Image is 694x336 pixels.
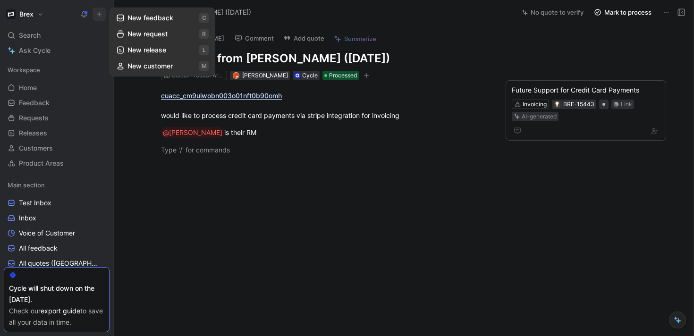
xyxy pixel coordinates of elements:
[19,128,47,138] span: Releases
[563,100,594,109] div: BRE-15443
[4,63,110,77] div: Workspace
[4,211,110,225] a: Inbox
[161,127,488,138] div: is their RM
[19,198,51,208] span: Test Inbox
[621,100,632,109] div: Link
[161,91,488,120] div: would like to process credit card payments via stripe integration for invoicing
[4,96,110,110] a: Feedback
[4,141,110,155] a: Customers
[554,101,560,108] button: 💡
[19,244,58,253] span: All feedback
[4,111,110,125] a: Requests
[590,6,656,19] button: Mark to process
[19,143,53,153] span: Customers
[19,45,51,56] span: Ask Cycle
[242,72,288,79] span: [PERSON_NAME]
[112,10,213,26] button: New feedbackc
[523,100,547,109] div: Invoicing
[19,228,75,238] span: Voice of Customer
[6,9,16,19] img: Brex
[4,8,46,21] button: BrexBrex
[4,81,110,95] a: Home
[19,98,50,108] span: Feedback
[112,26,213,42] button: New requestr
[112,42,213,58] button: New releasel
[4,178,110,192] div: Main section
[4,43,110,58] a: Ask Cycle
[199,29,209,39] span: r
[322,71,359,80] div: Processed
[4,226,110,240] a: Voice of Customer
[19,259,99,268] span: All quotes ([GEOGRAPHIC_DATA])
[19,30,41,41] span: Search
[522,112,557,121] div: AI-generated
[517,6,588,19] button: No quote to verify
[161,51,488,66] h1: Feedback from [PERSON_NAME] ([DATE])
[230,32,278,45] button: Comment
[41,307,80,315] a: export guide
[121,7,251,18] span: Feedback from [PERSON_NAME] ([DATE])
[233,73,238,78] img: avatar
[330,32,381,45] button: Summarize
[199,45,209,55] span: l
[344,34,376,43] span: Summarize
[4,126,110,140] a: Releases
[4,196,110,210] a: Test Inbox
[8,65,40,75] span: Workspace
[4,28,110,42] div: Search
[512,84,660,96] div: Future Support for Credit Card Payments
[199,13,209,23] span: c
[199,61,209,71] span: m
[19,213,36,223] span: Inbox
[8,180,45,190] span: Main section
[4,256,110,270] a: All quotes ([GEOGRAPHIC_DATA])
[279,32,329,45] button: Add quote
[19,113,49,123] span: Requests
[329,71,357,80] span: Processed
[4,241,110,255] a: All feedback
[161,92,282,100] a: cuacc_cm9uiwobn003o01nft0b90omh
[19,83,37,92] span: Home
[19,10,34,18] h1: Brex
[4,156,110,170] a: Product Areas
[9,283,104,305] div: Cycle will shut down on the [DATE].
[302,71,318,80] div: Cycle
[112,58,213,74] button: New customerm
[9,305,104,328] div: Check our to save all your data in time.
[554,101,560,107] img: 💡
[4,178,110,331] div: Main sectionTest InboxInboxVoice of CustomerAll feedbackAll quotes ([GEOGRAPHIC_DATA])All quotes ...
[163,127,222,138] div: @[PERSON_NAME]
[19,159,64,168] span: Product Areas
